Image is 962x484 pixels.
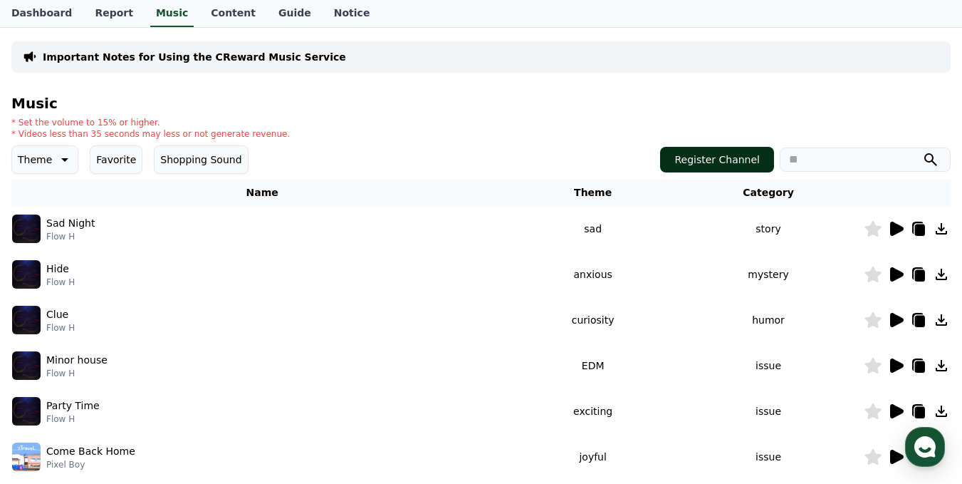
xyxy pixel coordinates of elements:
p: Pixel Boy [46,459,135,470]
img: music [12,397,41,426]
img: music [12,351,41,380]
span: Home [36,387,61,398]
p: Flow H [46,368,108,379]
td: issue [673,434,864,480]
p: * Set the volume to 15% or higher. [11,117,290,128]
p: Come Back Home [46,444,135,459]
p: Minor house [46,353,108,368]
img: music [12,306,41,334]
p: Sad Night [46,216,95,231]
td: sad [513,206,673,252]
button: Register Channel [660,147,774,173]
td: joyful [513,434,673,480]
a: Messages [94,366,184,401]
button: Theme [11,145,78,174]
img: music [12,260,41,289]
span: Messages [118,388,160,399]
td: story [673,206,864,252]
a: Important Notes for Using the CReward Music Service [43,50,346,64]
th: Theme [513,180,673,206]
td: anxious [513,252,673,297]
p: * Videos less than 35 seconds may less or not generate revenue. [11,128,290,140]
p: Clue [46,307,68,322]
td: curiosity [513,297,673,343]
th: Name [11,180,513,206]
td: mystery [673,252,864,297]
td: humor [673,297,864,343]
th: Category [673,180,864,206]
img: music [12,443,41,471]
p: Theme [18,150,52,170]
td: issue [673,343,864,388]
h4: Music [11,96,951,111]
p: Flow H [46,322,75,334]
button: Shopping Sound [154,145,248,174]
a: Settings [184,366,273,401]
p: Flow H [46,277,75,288]
p: Flow H [46,413,100,425]
a: Home [4,366,94,401]
td: exciting [513,388,673,434]
p: Party Time [46,398,100,413]
p: Flow H [46,231,95,242]
button: Favorite [90,145,142,174]
span: Settings [211,387,246,398]
img: music [12,215,41,243]
p: Hide [46,262,69,277]
td: issue [673,388,864,434]
td: EDM [513,343,673,388]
